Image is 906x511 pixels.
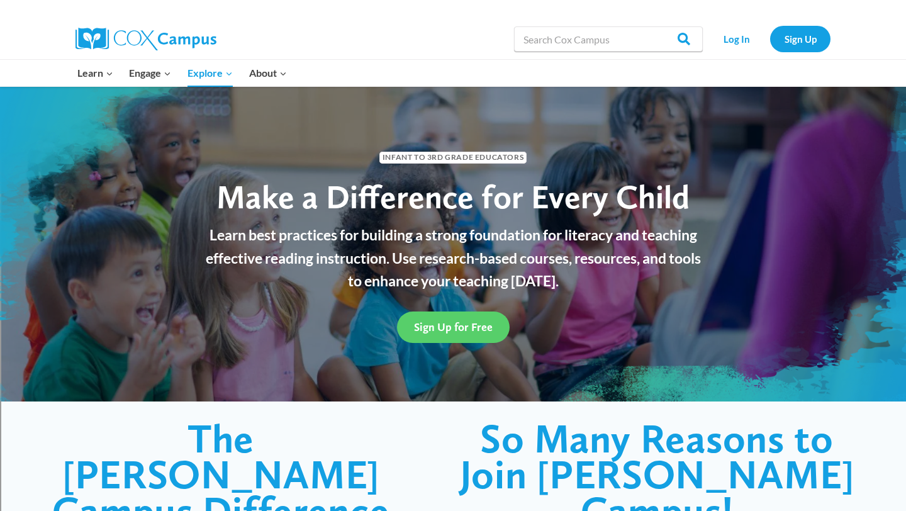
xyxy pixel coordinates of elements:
[75,28,216,50] img: Cox Campus
[514,26,703,52] input: Search Cox Campus
[770,26,830,52] a: Sign Up
[709,26,830,52] nav: Secondary Navigation
[69,60,294,86] nav: Primary Navigation
[187,65,233,81] span: Explore
[379,152,527,164] span: Infant to 3rd Grade Educators
[216,177,690,216] span: Make a Difference for Every Child
[77,65,113,81] span: Learn
[198,223,708,293] p: Learn best practices for building a strong foundation for literacy and teaching effective reading...
[414,320,493,334] span: Sign Up for Free
[397,312,510,342] a: Sign Up for Free
[129,65,171,81] span: Engage
[249,65,287,81] span: About
[709,26,764,52] a: Log In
